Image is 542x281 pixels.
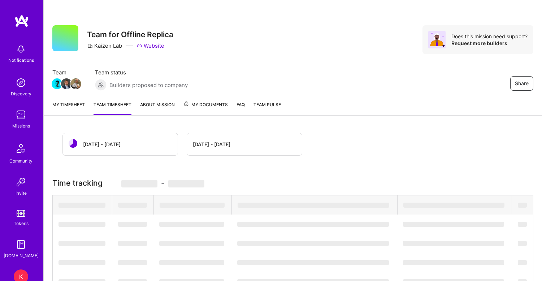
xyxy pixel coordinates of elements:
img: Community [12,140,30,157]
span: ‌ [518,260,527,265]
span: ‌ [159,241,224,246]
a: Team Member Avatar [62,78,71,90]
a: Website [136,42,164,49]
img: teamwork [14,108,28,122]
span: ‌ [118,260,147,265]
span: ‌ [238,203,389,208]
span: ‌ [118,241,147,246]
span: ‌ [58,203,105,208]
span: ‌ [403,222,504,227]
img: tokens [17,210,25,217]
span: ‌ [118,222,147,227]
div: [DOMAIN_NAME] [4,252,39,259]
span: Builders proposed to company [109,81,188,89]
i: icon CompanyGray [87,43,93,49]
img: logo [14,14,29,27]
div: [DATE] - [DATE] [193,140,230,148]
div: [DATE] - [DATE] [83,140,121,148]
div: Invite [16,189,27,197]
img: guide book [14,237,28,252]
a: Team Member Avatar [71,78,81,90]
a: Team Member Avatar [52,78,62,90]
img: Team Member Avatar [52,78,62,89]
span: ‌ [159,222,224,227]
span: ‌ [160,203,225,208]
div: Discovery [11,90,31,98]
span: ‌ [403,241,504,246]
div: Tokens [14,220,29,227]
button: Share [510,76,533,91]
a: FAQ [237,101,245,115]
img: Avatar [428,31,446,48]
div: Kaizen Lab [87,42,122,49]
a: My Documents [183,101,228,115]
div: Notifications [8,56,34,64]
img: Team Member Avatar [61,78,72,89]
span: ‌ [518,241,527,246]
span: ‌ [58,260,105,265]
span: ‌ [403,260,504,265]
span: ‌ [121,180,157,187]
span: ‌ [403,203,504,208]
span: ‌ [58,241,105,246]
span: Share [515,80,529,87]
img: Builders proposed to company [95,79,107,91]
a: Team timesheet [94,101,131,115]
div: Missions [12,122,30,130]
span: Team Pulse [253,102,281,107]
span: ‌ [168,180,204,187]
div: Does this mission need support? [451,33,528,40]
span: ‌ [237,260,389,265]
span: ‌ [518,203,527,208]
span: ‌ [237,222,389,227]
span: Team [52,69,81,76]
img: Invite [14,175,28,189]
a: Team Pulse [253,101,281,115]
div: Community [9,157,32,165]
span: ‌ [237,241,389,246]
span: My Documents [183,101,228,109]
span: ‌ [118,203,147,208]
a: About Mission [140,101,175,115]
span: ‌ [518,222,527,227]
a: My timesheet [52,101,85,115]
img: bell [14,42,28,56]
h3: Team for Offline Replica [87,30,173,39]
span: ‌ [58,222,105,227]
div: Request more builders [451,40,528,47]
img: discovery [14,75,28,90]
span: - [121,178,204,187]
span: Team status [95,69,188,76]
img: status icon [69,139,77,148]
img: Team Member Avatar [70,78,81,89]
span: ‌ [159,260,224,265]
h3: Time tracking [52,178,533,187]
